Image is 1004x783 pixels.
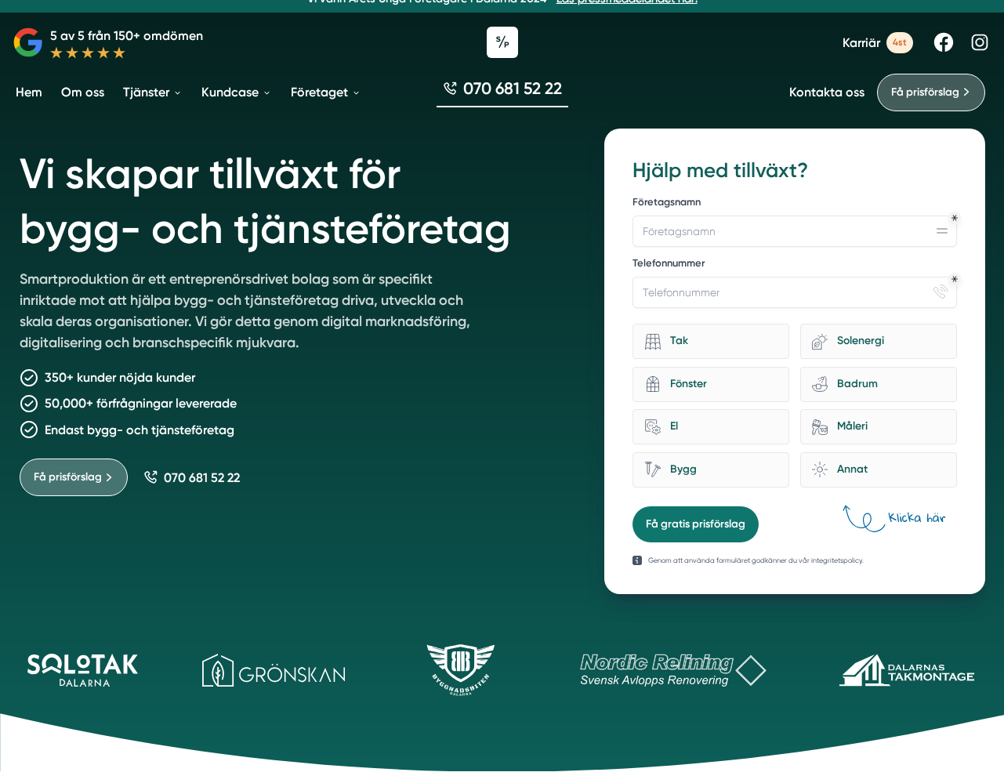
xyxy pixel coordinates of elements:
h1: Vi skapar tillväxt för bygg- och tjänsteföretag [20,129,567,269]
a: Företaget [288,72,364,112]
span: 070 681 52 22 [463,77,562,100]
a: Hem [13,72,45,112]
a: 070 681 52 22 [437,77,568,107]
span: Få prisförslag [34,469,102,486]
input: Telefonnummer [632,277,956,308]
a: Få prisförslag [877,74,985,111]
span: 4st [886,32,913,53]
p: 350+ kunder nöjda kunder [45,368,195,387]
span: Karriär [843,35,880,50]
a: Få prisförslag [20,459,128,496]
input: Företagsnamn [632,216,956,247]
p: 5 av 5 från 150+ omdömen [50,26,203,45]
a: Om oss [58,72,107,112]
a: Kundcase [198,72,275,112]
button: Få gratis prisförslag [632,506,759,542]
div: Obligatoriskt [951,276,958,282]
p: 50,000+ förfrågningar levererade [45,393,237,413]
h3: Hjälp med tillväxt? [632,157,956,185]
label: Telefonnummer [632,256,956,274]
a: Kontakta oss [789,85,864,100]
p: Smartproduktion är ett entreprenörsdrivet bolag som är specifikt inriktade mot att hjälpa bygg- o... [20,269,471,360]
span: 070 681 52 22 [164,470,240,485]
div: Obligatoriskt [951,215,958,221]
p: Endast bygg- och tjänsteföretag [45,420,234,440]
a: Karriär 4st [843,32,913,53]
a: 070 681 52 22 [143,470,240,485]
p: Genom att använda formuläret godkänner du vår integritetspolicy. [648,555,864,566]
span: Få prisförslag [891,84,959,101]
a: Tjänster [120,72,186,112]
label: Företagsnamn [632,195,956,212]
